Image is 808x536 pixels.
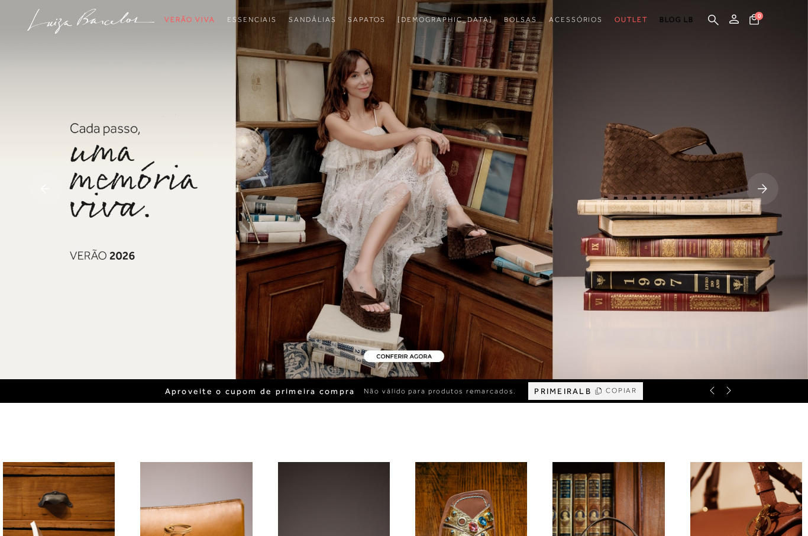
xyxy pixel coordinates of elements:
span: Essenciais [227,15,277,24]
a: noSubCategoriesText [227,9,277,31]
span: Outlet [615,15,648,24]
a: noSubCategoriesText [504,9,537,31]
a: noSubCategoriesText [615,9,648,31]
a: noSubCategoriesText [397,9,493,31]
span: Sandálias [289,15,336,24]
a: noSubCategoriesText [164,9,215,31]
span: 0 [755,12,763,20]
button: 0 [746,13,762,29]
span: Acessórios [549,15,603,24]
span: Sapatos [348,15,385,24]
span: [DEMOGRAPHIC_DATA] [397,15,493,24]
span: BLOG LB [660,15,694,24]
a: noSubCategoriesText [289,9,336,31]
a: noSubCategoriesText [348,9,385,31]
span: COPIAR [606,385,638,396]
a: BLOG LB [660,9,694,31]
span: Aproveite o cupom de primeira compra [165,386,355,396]
span: Não válido para produtos remarcados. [364,386,516,396]
span: Verão Viva [164,15,215,24]
span: Bolsas [504,15,537,24]
a: noSubCategoriesText [549,9,603,31]
span: PRIMEIRALB [534,386,591,396]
